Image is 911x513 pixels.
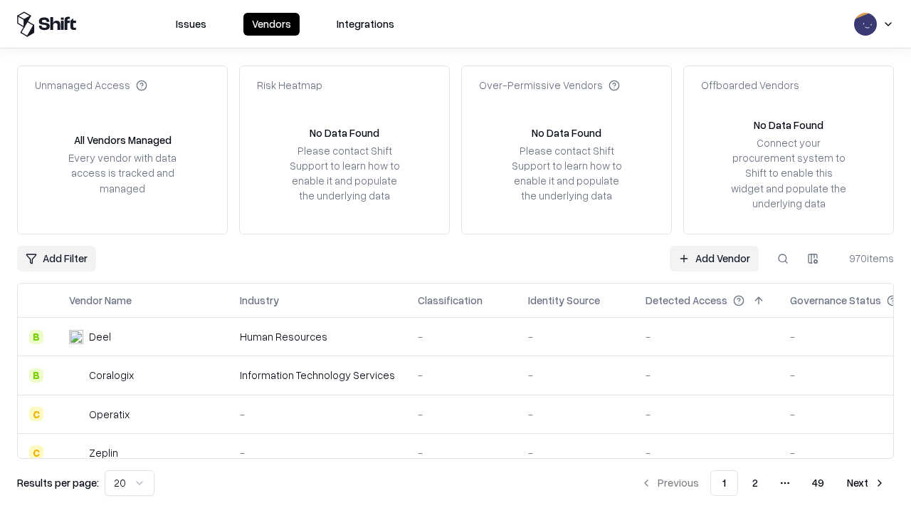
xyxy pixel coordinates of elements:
[17,475,99,490] p: Results per page:
[701,78,799,93] div: Offboarded Vendors
[646,445,767,460] div: -
[528,329,623,344] div: -
[285,143,404,204] div: Please contact Shift Support to learn how to enable it and populate the underlying data
[74,133,172,147] div: All Vendors Managed
[418,445,505,460] div: -
[35,78,147,93] div: Unmanaged Access
[29,445,43,460] div: C
[632,470,894,496] nav: pagination
[646,293,727,308] div: Detected Access
[741,470,769,496] button: 2
[646,368,767,383] div: -
[418,407,505,422] div: -
[63,150,181,195] div: Every vendor with data access is tracked and managed
[69,330,83,344] img: Deel
[479,78,620,93] div: Over-Permissive Vendors
[528,445,623,460] div: -
[240,293,279,308] div: Industry
[418,293,483,308] div: Classification
[646,329,767,344] div: -
[532,125,601,140] div: No Data Found
[528,293,600,308] div: Identity Source
[418,368,505,383] div: -
[89,445,118,460] div: Zeplin
[29,407,43,421] div: C
[646,407,767,422] div: -
[710,470,738,496] button: 1
[328,13,403,36] button: Integrations
[89,407,130,422] div: Operatix
[528,368,623,383] div: -
[257,78,322,93] div: Risk Heatmap
[29,330,43,344] div: B
[837,251,894,266] div: 970 items
[243,13,300,36] button: Vendors
[240,329,395,344] div: Human Resources
[240,368,395,383] div: Information Technology Services
[801,470,836,496] button: 49
[790,293,881,308] div: Governance Status
[528,407,623,422] div: -
[507,143,626,204] div: Please contact Shift Support to learn how to enable it and populate the underlying data
[89,368,134,383] div: Coralogix
[240,407,395,422] div: -
[69,293,132,308] div: Vendor Name
[670,246,759,271] a: Add Vendor
[17,246,96,271] button: Add Filter
[754,118,823,133] div: No Data Found
[89,329,111,344] div: Deel
[167,13,215,36] button: Issues
[730,135,848,211] div: Connect your procurement system to Shift to enable this widget and populate the underlying data
[69,407,83,421] img: Operatix
[310,125,379,140] div: No Data Found
[69,445,83,460] img: Zeplin
[69,368,83,383] img: Coralogix
[418,329,505,344] div: -
[838,470,894,496] button: Next
[29,368,43,383] div: B
[240,445,395,460] div: -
